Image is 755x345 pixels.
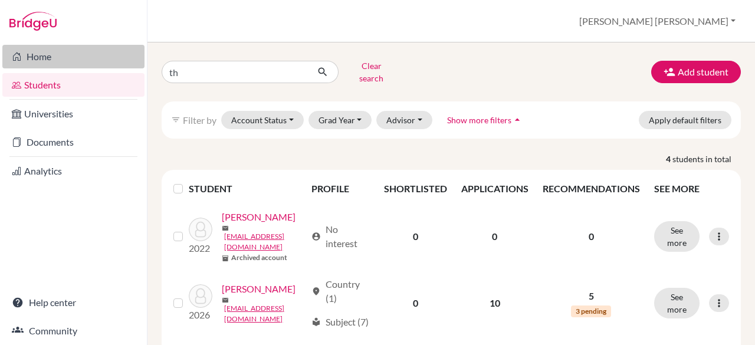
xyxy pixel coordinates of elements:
[339,57,404,87] button: Clear search
[222,297,229,304] span: mail
[189,175,304,203] th: STUDENT
[189,218,212,241] img: Bregart, Thierry
[666,153,672,165] strong: 4
[647,175,736,203] th: SEE MORE
[2,319,145,343] a: Community
[311,287,321,296] span: location_on
[222,282,296,296] a: [PERSON_NAME]
[311,317,321,327] span: local_library
[222,210,296,224] a: [PERSON_NAME]
[2,159,145,183] a: Analytics
[311,222,370,251] div: No interest
[183,114,216,126] span: Filter by
[311,315,369,329] div: Subject (7)
[222,225,229,232] span: mail
[311,232,321,241] span: account_circle
[224,303,306,324] a: [EMAIL_ADDRESS][DOMAIN_NAME]
[454,203,536,270] td: 0
[2,291,145,314] a: Help center
[171,115,180,124] i: filter_list
[2,102,145,126] a: Universities
[224,231,306,252] a: [EMAIL_ADDRESS][DOMAIN_NAME]
[377,175,454,203] th: SHORTLISTED
[231,252,287,263] b: Archived account
[189,241,212,255] p: 2022
[437,111,533,129] button: Show more filtersarrow_drop_up
[654,288,700,318] button: See more
[377,270,454,336] td: 0
[651,61,741,83] button: Add student
[162,61,308,83] input: Find student by name...
[308,111,372,129] button: Grad Year
[543,289,640,303] p: 5
[543,229,640,244] p: 0
[511,114,523,126] i: arrow_drop_up
[2,73,145,97] a: Students
[2,45,145,68] a: Home
[454,270,536,336] td: 10
[654,221,700,252] button: See more
[639,111,731,129] button: Apply default filters
[222,255,229,262] span: inventory_2
[2,130,145,154] a: Documents
[672,153,741,165] span: students in total
[447,115,511,125] span: Show more filters
[189,308,212,322] p: 2026
[304,175,377,203] th: PROFILE
[9,12,57,31] img: Bridge-U
[311,277,370,305] div: Country (1)
[377,203,454,270] td: 0
[221,111,304,129] button: Account Status
[454,175,536,203] th: APPLICATIONS
[574,10,741,32] button: [PERSON_NAME] [PERSON_NAME]
[376,111,432,129] button: Advisor
[189,284,212,308] img: Louis, Thierry
[571,305,611,317] span: 3 pending
[536,175,647,203] th: RECOMMENDATIONS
